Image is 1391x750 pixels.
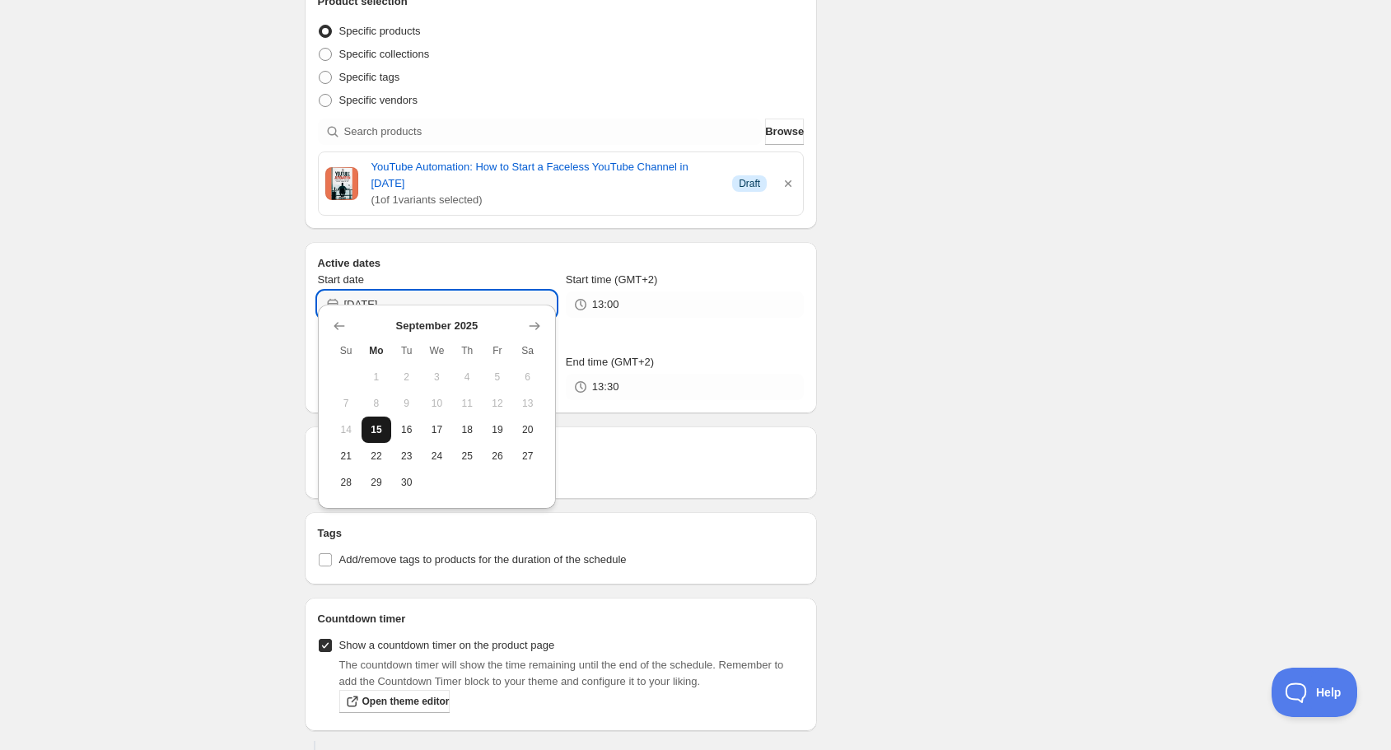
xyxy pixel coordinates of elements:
[459,423,476,436] span: 18
[422,338,452,364] th: Wednesday
[422,390,452,417] button: Wednesday September 10 2025
[428,450,446,463] span: 24
[512,417,543,443] button: Saturday September 20 2025
[368,450,385,463] span: 22
[338,397,355,410] span: 7
[368,476,385,489] span: 29
[331,390,362,417] button: Sunday September 7 2025
[391,469,422,496] button: Tuesday September 30 2025
[459,370,476,384] span: 4
[339,94,418,106] span: Specific vendors
[459,397,476,410] span: 11
[371,192,720,208] span: ( 1 of 1 variants selected)
[339,553,627,566] span: Add/remove tags to products for the duration of the schedule
[428,423,446,436] span: 17
[483,417,513,443] button: Friday September 19 2025
[523,314,546,338] button: Show next month, October 2025
[452,417,483,443] button: Thursday September 18 2025
[398,370,415,384] span: 2
[318,273,364,286] span: Start date
[362,695,450,708] span: Open theme editor
[519,450,536,463] span: 27
[489,450,506,463] span: 26
[325,167,358,200] img: Cover image of YouTube Automation: How to Start a Faceless YouTube Channel in 2025 by Tyler Andre...
[339,657,805,690] p: The countdown timer will show the time remaining until the end of the schedule. Remember to add t...
[566,356,654,368] span: End time (GMT+2)
[489,370,506,384] span: 5
[371,159,720,192] a: YouTube Automation: How to Start a Faceless YouTube Channel in [DATE]
[422,443,452,469] button: Wednesday September 24 2025
[452,338,483,364] th: Thursday
[318,255,805,272] h2: Active dates
[339,48,430,60] span: Specific collections
[362,338,392,364] th: Monday
[512,390,543,417] button: Saturday September 13 2025
[362,390,392,417] button: Monday September 8 2025
[391,417,422,443] button: Tuesday September 16 2025
[1272,668,1358,717] iframe: Toggle Customer Support
[362,469,392,496] button: Monday September 29 2025
[368,344,385,357] span: Mo
[422,364,452,390] button: Wednesday September 3 2025
[765,119,804,145] button: Browse
[422,417,452,443] button: Wednesday September 17 2025
[368,423,385,436] span: 15
[398,397,415,410] span: 9
[362,443,392,469] button: Monday September 22 2025
[398,450,415,463] span: 23
[452,364,483,390] button: Thursday September 4 2025
[428,344,446,357] span: We
[489,423,506,436] span: 19
[331,417,362,443] button: Sunday September 14 2025
[338,476,355,489] span: 28
[452,443,483,469] button: Thursday September 25 2025
[338,450,355,463] span: 21
[362,417,392,443] button: Today Monday September 15 2025
[459,344,476,357] span: Th
[344,119,763,145] input: Search products
[512,364,543,390] button: Saturday September 6 2025
[331,443,362,469] button: Sunday September 21 2025
[519,344,536,357] span: Sa
[391,364,422,390] button: Tuesday September 2 2025
[519,397,536,410] span: 13
[483,364,513,390] button: Friday September 5 2025
[339,639,555,651] span: Show a countdown timer on the product page
[368,397,385,410] span: 8
[339,25,421,37] span: Specific products
[452,390,483,417] button: Thursday September 11 2025
[318,611,805,627] h2: Countdown timer
[318,440,805,456] h2: Repeating
[398,476,415,489] span: 30
[459,450,476,463] span: 25
[428,397,446,410] span: 10
[489,344,506,357] span: Fr
[519,423,536,436] span: 20
[398,344,415,357] span: Tu
[338,423,355,436] span: 14
[391,338,422,364] th: Tuesday
[331,469,362,496] button: Sunday September 28 2025
[428,370,446,384] span: 3
[566,273,658,286] span: Start time (GMT+2)
[391,390,422,417] button: Tuesday September 9 2025
[483,390,513,417] button: Friday September 12 2025
[512,338,543,364] th: Saturday
[483,443,513,469] button: Friday September 26 2025
[765,123,804,140] span: Browse
[339,690,450,713] a: Open theme editor
[338,344,355,357] span: Su
[339,71,400,83] span: Specific tags
[368,370,385,384] span: 1
[489,397,506,410] span: 12
[362,364,392,390] button: Monday September 1 2025
[318,525,805,542] h2: Tags
[739,177,760,190] span: Draft
[398,423,415,436] span: 16
[328,314,351,338] button: Show previous month, August 2025
[483,338,513,364] th: Friday
[512,443,543,469] button: Saturday September 27 2025
[331,338,362,364] th: Sunday
[519,370,536,384] span: 6
[391,443,422,469] button: Tuesday September 23 2025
